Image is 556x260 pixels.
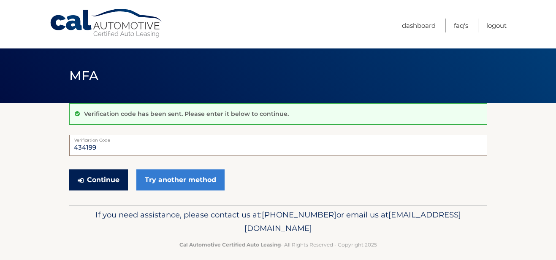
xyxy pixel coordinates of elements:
a: Logout [486,19,507,32]
span: [EMAIL_ADDRESS][DOMAIN_NAME] [244,210,461,233]
a: Dashboard [402,19,436,32]
span: MFA [69,68,99,83]
button: Continue [69,169,128,190]
a: Cal Automotive [49,8,163,38]
a: FAQ's [454,19,468,32]
span: [PHONE_NUMBER] [262,210,336,220]
p: Verification code has been sent. Please enter it below to continue. [84,110,289,118]
strong: Cal Automotive Certified Auto Leasing [179,241,281,248]
input: Verification Code [69,135,487,156]
p: If you need assistance, please contact us at: or email us at [75,208,482,235]
a: Try another method [136,169,225,190]
label: Verification Code [69,135,487,142]
p: - All Rights Reserved - Copyright 2025 [75,240,482,249]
